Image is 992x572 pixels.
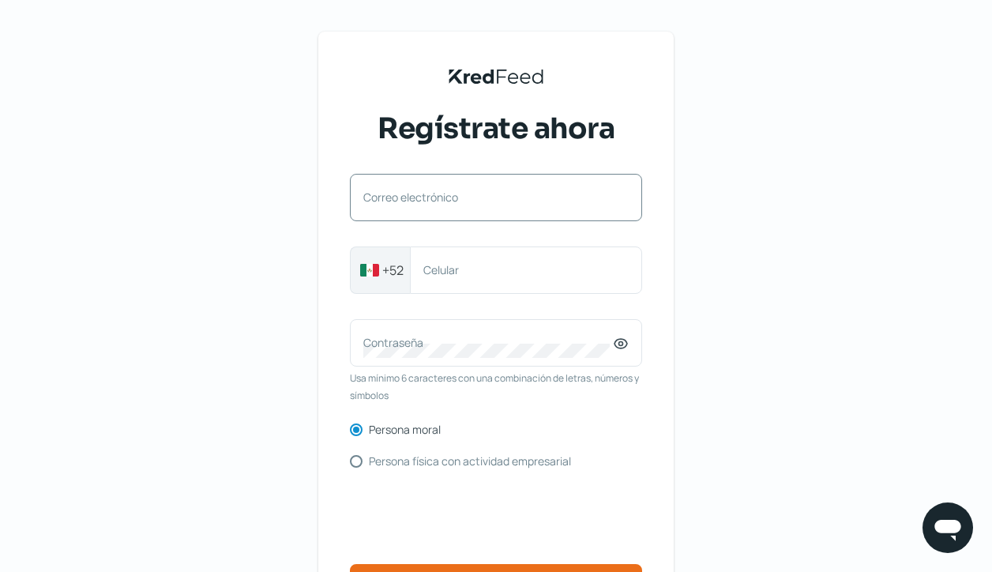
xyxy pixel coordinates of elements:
[369,456,571,467] label: Persona física con actividad empresarial
[423,262,613,277] label: Celular
[376,487,616,548] iframe: reCAPTCHA
[382,261,404,280] span: +52
[363,190,613,205] label: Correo electrónico
[378,109,614,149] span: Regístrate ahora
[350,370,642,404] span: Usa mínimo 6 caracteres con una combinación de letras, números y símbolos
[932,512,964,544] img: chatIcon
[369,424,441,435] label: Persona moral
[363,335,613,350] label: Contraseña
